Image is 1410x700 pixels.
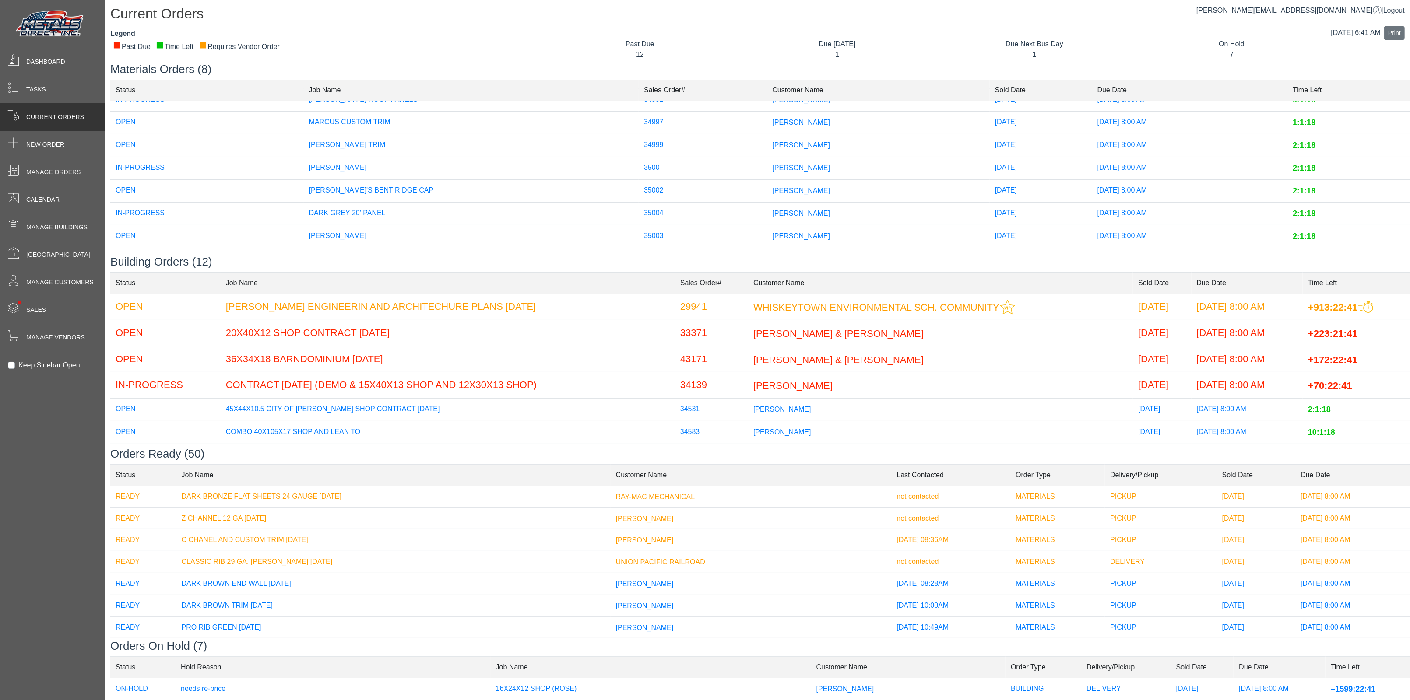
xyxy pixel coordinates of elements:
td: PICKUP [1105,638,1217,660]
td: [DATE] 8:00 AM [1092,157,1288,180]
span: [PERSON_NAME] [616,536,674,544]
td: PICKUP [1105,486,1217,507]
td: [DATE] 8:00 AM [1092,203,1288,225]
span: 10:1:18 [1308,428,1335,437]
td: Customer Name [748,272,1133,294]
td: PICKUP [1105,616,1217,638]
span: Sales [26,305,46,315]
td: CLASSIC RIB 29 GA. [PERSON_NAME] [DATE] [176,551,611,573]
span: New Order [26,140,64,149]
td: DARK GREY 20' PANEL [304,203,639,225]
td: Due Date [1295,464,1410,486]
td: [DATE] 08:28AM [891,573,1010,595]
strong: Legend [110,30,135,37]
td: [DATE] [1217,595,1295,616]
td: PICKUP [1105,507,1217,529]
img: This order should be prioritized [1358,301,1373,313]
td: [DATE] 8:00 AM [1295,551,1410,573]
span: [DATE] 6:41 AM [1331,29,1381,36]
div: ■ [113,42,121,48]
td: not contacted [891,486,1010,507]
td: 3500 [639,157,767,180]
td: [DATE] [1133,421,1191,444]
span: [PERSON_NAME] [772,210,830,217]
td: Due Date [1234,657,1326,678]
td: [PERSON_NAME] & [PERSON_NAME] [221,444,675,467]
td: Last Contacted [891,464,1010,486]
span: • [8,288,31,317]
td: [DATE] [1217,529,1295,551]
td: IN-PROGRESS [110,157,304,180]
td: MATERIALS [1010,507,1105,529]
span: 2:1:18 [1293,141,1315,150]
td: [PERSON_NAME]'S BENT RIDGE CAP [304,180,639,203]
td: [DATE] [990,203,1092,225]
span: 2:1:18 [1293,164,1315,172]
td: PICKUP [1105,595,1217,616]
td: COMBO 40X105X17 SHOP AND LEAN TO [221,421,675,444]
span: RAY-MAC MECHANICAL [616,493,695,500]
div: Requires Vendor Order [199,42,280,52]
td: CONTRACT [DATE] (DEMO & 15X40X13 SHOP AND 12X30X13 SHOP) [221,372,675,399]
td: 34139 [675,372,748,399]
div: ■ [156,42,164,48]
td: C CHANEL AND CUSTOM TRIM [DATE] [176,529,611,551]
td: [DATE] 8:00 AM [1295,486,1410,507]
span: [PERSON_NAME] & [PERSON_NAME] [753,354,924,365]
span: 2:1:18 [1293,232,1315,241]
td: Time Left [1303,272,1410,294]
span: [PERSON_NAME] [753,428,811,436]
div: Time Left [156,42,193,52]
td: IN-PROGRESS [110,372,221,399]
td: Customer Name [811,657,1006,678]
div: ■ [199,42,207,48]
span: Manage Vendors [26,333,85,342]
td: Sold Date [1171,657,1234,678]
td: READY [110,529,176,551]
div: 7 [1139,49,1324,60]
td: Sales Order# [675,272,748,294]
td: 43171 [675,346,748,372]
td: Sold Date [1133,272,1191,294]
td: 34999 [639,134,767,157]
td: [PERSON_NAME] ENGINEERIN AND ARCHITECHURE PLANS [DATE] [221,294,675,320]
span: [PERSON_NAME] [616,602,674,609]
td: [DATE] 8:00 AM [1192,372,1303,399]
span: Tasks [26,85,46,94]
td: MATERIALS [1010,638,1105,660]
span: 1:1:18 [1293,118,1315,127]
span: Manage Buildings [26,223,88,232]
td: [DATE] 8:00 AM [1295,507,1410,529]
td: Job Name [221,272,675,294]
td: Order Type [1006,657,1081,678]
div: Past Due [548,39,732,49]
span: [PERSON_NAME] [616,623,674,631]
h1: Current Orders [110,5,1410,25]
td: [DATE] [1133,294,1191,320]
span: [PERSON_NAME] [772,187,830,194]
span: +913:22:41 [1308,301,1357,312]
td: READY [110,638,176,660]
td: READY [110,595,176,616]
td: [DATE] [1217,551,1295,573]
td: [DATE] [990,157,1092,180]
td: 36X34X18 BARNDOMINIUM [DATE] [221,346,675,372]
td: 34583 [675,421,748,444]
td: 34531 [675,399,748,421]
td: Customer Name [611,464,892,486]
td: MATERIALS [1010,595,1105,616]
td: OPEN [110,346,221,372]
td: [DATE] [1217,573,1295,595]
td: MATERIALS [1010,551,1105,573]
td: DARK BROWN TRIM [DATE] [176,595,611,616]
td: Due Date [1192,272,1303,294]
span: [PERSON_NAME] [616,514,674,522]
td: 29941 [675,294,748,320]
td: OPEN [110,112,304,134]
td: [DATE] [1217,507,1295,529]
span: [PERSON_NAME] [772,141,830,149]
div: | [1196,5,1405,16]
td: Due Date [1092,80,1288,101]
td: MATERIALS [1010,616,1105,638]
td: not contacted [891,551,1010,573]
